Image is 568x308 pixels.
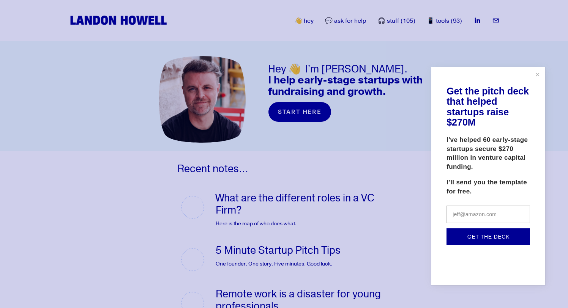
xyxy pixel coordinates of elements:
[447,178,530,196] p: I’ll send you the template for free.
[467,234,510,240] span: Get the deck
[447,206,530,223] input: jeff@amazon.com
[447,135,530,171] p: I've helped 60 early-stage startups secure $270 million in venture capital funding.
[447,228,530,245] button: Get the deck
[447,86,530,128] h1: Get the pitch deck that helped startups raise $270M
[531,68,544,82] a: Close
